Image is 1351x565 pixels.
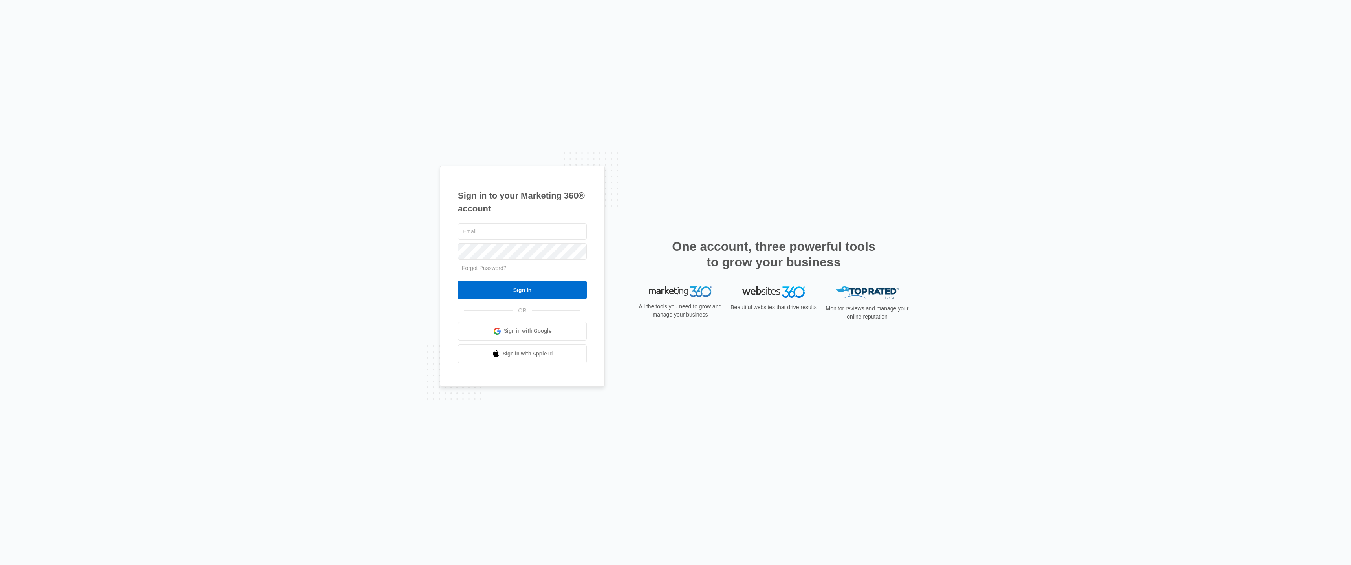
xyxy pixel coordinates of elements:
a: Sign in with Apple Id [458,344,587,363]
p: Monitor reviews and manage your online reputation [823,304,911,321]
img: Top Rated Local [836,286,899,299]
span: Sign in with Google [504,327,552,335]
span: OR [513,306,532,315]
h1: Sign in to your Marketing 360® account [458,189,587,215]
p: All the tools you need to grow and manage your business [636,303,724,319]
img: Websites 360 [742,286,805,298]
input: Sign In [458,281,587,299]
input: Email [458,223,587,240]
span: Sign in with Apple Id [503,350,553,358]
a: Sign in with Google [458,322,587,341]
p: Beautiful websites that drive results [730,303,818,312]
a: Forgot Password? [462,265,507,271]
h2: One account, three powerful tools to grow your business [670,239,878,270]
img: Marketing 360 [649,286,712,297]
